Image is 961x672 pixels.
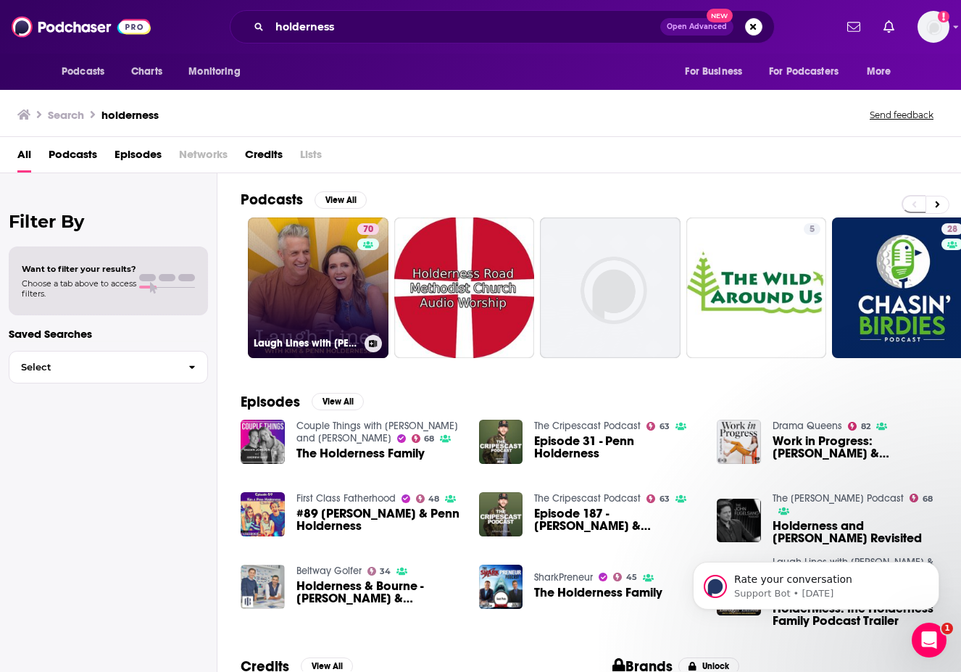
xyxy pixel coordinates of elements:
[534,492,641,505] a: The Cripescast Podcast
[241,492,285,536] img: #89 Kim & Penn Holderness
[9,362,177,372] span: Select
[296,580,462,605] a: Holderness & Bourne - Alex Holderness & John Bourne
[534,571,593,584] a: SharkPreneur
[918,11,949,43] span: Logged in as shcarlos
[857,58,910,86] button: open menu
[248,217,388,358] a: 70Laugh Lines with [PERSON_NAME] & [PERSON_NAME]
[773,520,938,544] a: Holderness and Rappaport Revisited
[296,447,425,460] a: The Holderness Family
[296,565,362,577] a: Beltway Golfer
[717,420,761,464] img: Work in Progress: Penn & Kim Holderness
[9,327,208,341] p: Saved Searches
[230,10,775,43] div: Search podcasts, credits, & more...
[254,337,359,349] h3: Laugh Lines with [PERSON_NAME] & [PERSON_NAME]
[296,420,458,444] a: Couple Things with Shawn and Andrew
[613,573,637,581] a: 45
[685,62,742,82] span: For Business
[675,58,760,86] button: open menu
[300,143,322,173] span: Lists
[773,435,938,460] span: Work in Progress: [PERSON_NAME] & [PERSON_NAME]
[479,492,523,536] img: Episode 187 - Kim & Penn Holderness
[707,9,733,22] span: New
[773,520,938,544] span: Holderness and [PERSON_NAME] Revisited
[773,492,904,505] a: The John Fugelsang Podcast
[773,435,938,460] a: Work in Progress: Penn & Kim Holderness
[178,58,259,86] button: open menu
[296,580,462,605] span: Holderness & Bourne - [PERSON_NAME] & [PERSON_NAME]
[245,143,283,173] a: Credits
[241,191,367,209] a: PodcastsView All
[769,62,839,82] span: For Podcasters
[479,565,523,609] img: The Holderness Family
[910,494,933,502] a: 68
[412,434,435,443] a: 68
[717,499,761,543] img: Holderness and Rappaport Revisited
[804,223,820,235] a: 5
[241,393,300,411] h2: Episodes
[660,18,733,36] button: Open AdvancedNew
[296,507,462,532] span: #89 [PERSON_NAME] & Penn Holderness
[241,191,303,209] h2: Podcasts
[312,393,364,410] button: View All
[49,143,97,173] a: Podcasts
[17,143,31,173] a: All
[22,278,136,299] span: Choose a tab above to access filters.
[9,351,208,383] button: Select
[12,13,151,41] img: Podchaser - Follow, Share and Rate Podcasts
[848,422,870,431] a: 82
[773,420,842,432] a: Drama Queens
[428,496,439,502] span: 48
[122,58,171,86] a: Charts
[923,496,933,502] span: 68
[22,264,136,274] span: Want to filter your results?
[861,423,870,430] span: 82
[296,492,396,505] a: First Class Fatherhood
[865,109,938,121] button: Send feedback
[660,423,670,430] span: 63
[62,62,104,82] span: Podcasts
[48,108,84,122] h3: Search
[918,11,949,43] button: Show profile menu
[534,420,641,432] a: The Cripescast Podcast
[241,420,285,464] img: The Holderness Family
[878,14,900,39] a: Show notifications dropdown
[241,565,285,609] img: Holderness & Bourne - Alex Holderness & John Bourne
[131,62,162,82] span: Charts
[367,567,391,576] a: 34
[534,507,699,532] span: Episode 187 - [PERSON_NAME] & [PERSON_NAME]
[760,58,860,86] button: open menu
[424,436,434,442] span: 68
[51,58,123,86] button: open menu
[841,14,866,39] a: Show notifications dropdown
[912,623,947,658] iframe: Intercom live chat
[416,494,440,503] a: 48
[646,494,670,503] a: 63
[315,191,367,209] button: View All
[479,420,523,464] a: Episode 31 - Penn Holderness
[270,15,660,38] input: Search podcasts, credits, & more...
[296,507,462,532] a: #89 Kim & Penn Holderness
[534,586,662,599] a: The Holderness Family
[947,223,957,237] span: 28
[810,223,815,237] span: 5
[534,435,699,460] a: Episode 31 - Penn Holderness
[115,143,162,173] a: Episodes
[534,507,699,532] a: Episode 187 - Kim & Penn Holderness
[646,422,670,431] a: 63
